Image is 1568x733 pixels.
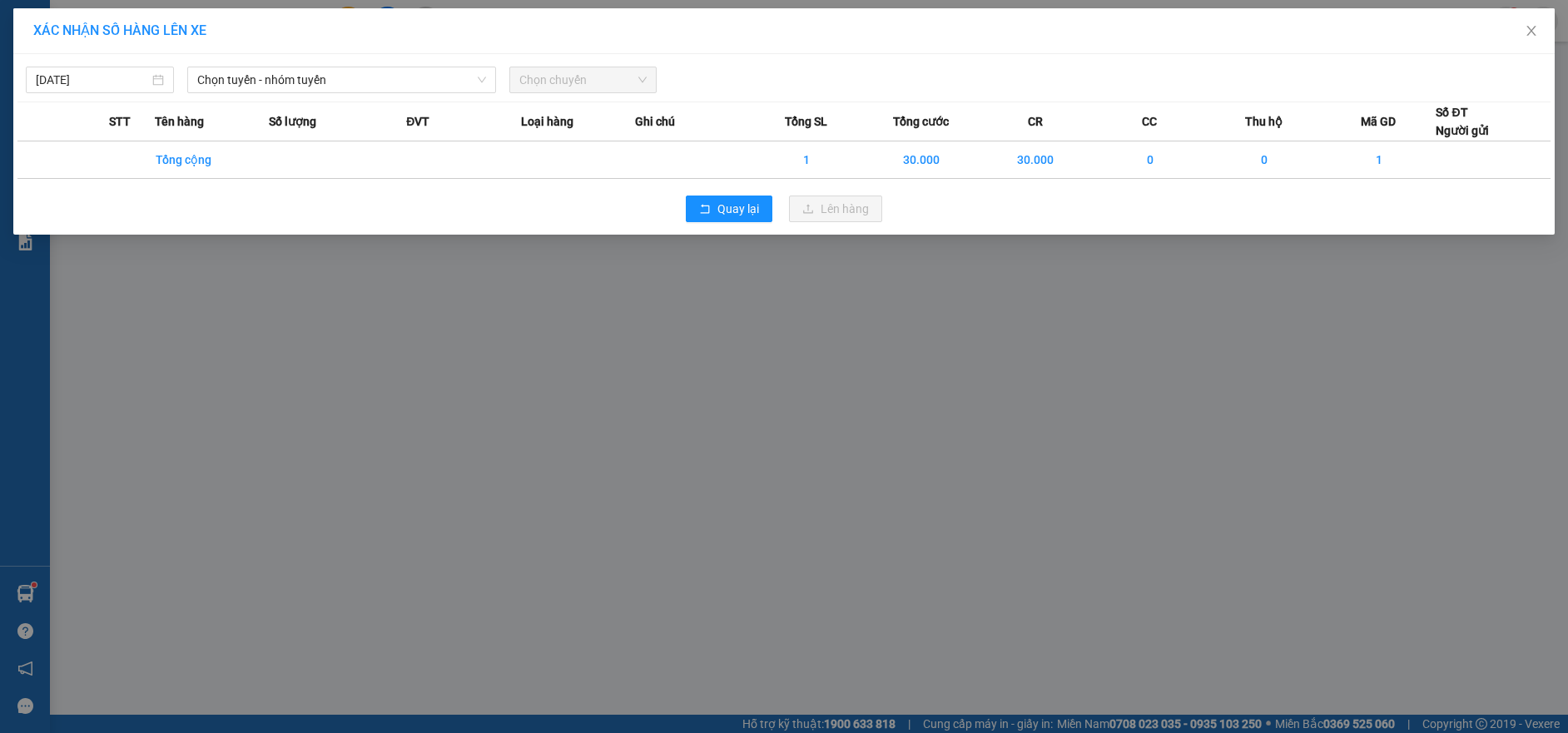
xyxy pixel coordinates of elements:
[155,141,269,179] td: Tổng cộng
[155,112,204,131] span: Tên hàng
[1245,112,1283,131] span: Thu hộ
[36,71,149,89] input: 13/10/2025
[1093,141,1207,179] td: 0
[1322,141,1436,179] td: 1
[1028,112,1043,131] span: CR
[750,141,864,179] td: 1
[893,112,949,131] span: Tổng cước
[1508,8,1555,55] button: Close
[33,22,206,38] span: XÁC NHẬN SỐ HÀNG LÊN XE
[1361,112,1396,131] span: Mã GD
[153,88,192,101] span: Website
[979,141,1093,179] td: 30.000
[15,26,93,104] img: logo
[1525,24,1538,37] span: close
[1436,103,1489,140] div: Số ĐT Người gửi
[477,75,487,85] span: down
[406,112,429,131] span: ĐVT
[109,112,131,131] span: STT
[521,112,573,131] span: Loại hàng
[114,28,340,46] strong: CÔNG TY TNHH VĨNH QUANG
[153,86,300,102] strong: : [DOMAIN_NAME]
[717,200,759,218] span: Quay lại
[789,196,882,222] button: uploadLên hàng
[785,112,827,131] span: Tổng SL
[864,141,978,179] td: 30.000
[197,67,486,92] span: Chọn tuyến - nhóm tuyến
[1142,112,1157,131] span: CC
[1208,141,1322,179] td: 0
[519,67,648,92] span: Chọn chuyến
[269,112,316,131] span: Số lượng
[686,196,772,222] button: rollbackQuay lại
[160,49,295,67] strong: PHIẾU GỬI HÀNG
[699,203,711,216] span: rollback
[173,70,281,82] strong: Hotline : 0889 23 23 23
[635,112,675,131] span: Ghi chú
